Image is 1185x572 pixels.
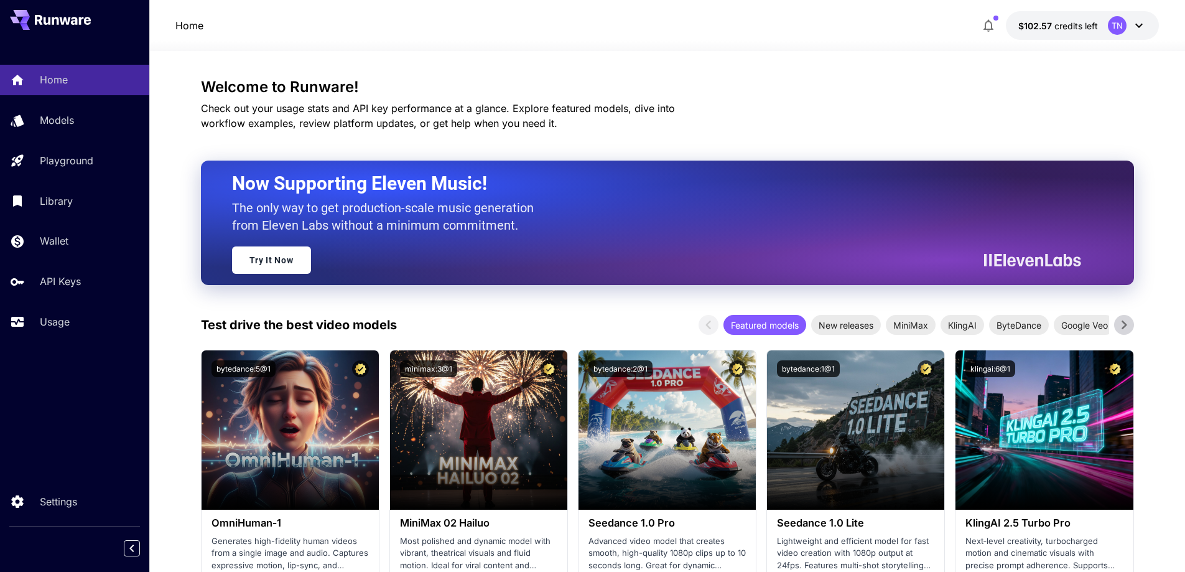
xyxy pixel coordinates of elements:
[201,78,1134,96] h3: Welcome to Runware!
[777,517,934,529] h3: Seedance 1.0 Lite
[777,535,934,572] p: Lightweight and efficient model for fast video creation with 1080p output at 24fps. Features mult...
[211,517,369,529] h3: OmniHuman‑1
[232,246,311,274] a: Try It Now
[989,319,1049,332] span: ByteDance
[723,319,806,332] span: Featured models
[989,315,1049,335] div: ByteDance
[40,233,68,248] p: Wallet
[211,360,276,377] button: bytedance:5@1
[40,314,70,329] p: Usage
[201,102,675,129] span: Check out your usage stats and API key performance at a glance. Explore featured models, dive int...
[400,517,557,529] h3: MiniMax 02 Hailuo
[723,315,806,335] div: Featured models
[811,319,881,332] span: New releases
[232,172,1072,195] h2: Now Supporting Eleven Music!
[965,517,1123,529] h3: KlingAI 2.5 Turbo Pro
[232,199,543,234] p: The only way to get production-scale music generation from Eleven Labs without a minimum commitment.
[211,535,369,572] p: Generates high-fidelity human videos from a single image and audio. Captures expressive motion, l...
[175,18,203,33] a: Home
[1054,315,1115,335] div: Google Veo
[400,360,457,377] button: minimax:3@1
[541,360,557,377] button: Certified Model – Vetted for best performance and includes a commercial license.
[579,350,756,510] img: alt
[588,360,653,377] button: bytedance:2@1
[400,535,557,572] p: Most polished and dynamic model with vibrant, theatrical visuals and fluid motion. Ideal for vira...
[729,360,746,377] button: Certified Model – Vetted for best performance and includes a commercial license.
[1107,360,1123,377] button: Certified Model – Vetted for best performance and includes a commercial license.
[918,360,934,377] button: Certified Model – Vetted for best performance and includes a commercial license.
[886,319,936,332] span: MiniMax
[811,315,881,335] div: New releases
[767,350,944,510] img: alt
[588,535,746,572] p: Advanced video model that creates smooth, high-quality 1080p clips up to 10 seconds long. Great f...
[777,360,840,377] button: bytedance:1@1
[1018,21,1054,31] span: $102.57
[1108,16,1127,35] div: TN
[352,360,369,377] button: Certified Model – Vetted for best performance and includes a commercial license.
[1006,11,1159,40] button: $102.57404TN
[40,194,73,209] p: Library
[40,274,81,289] p: API Keys
[955,350,1133,510] img: alt
[202,350,379,510] img: alt
[1054,319,1115,332] span: Google Veo
[1018,19,1098,32] div: $102.57404
[175,18,203,33] nav: breadcrumb
[1054,21,1098,31] span: credits left
[941,319,984,332] span: KlingAI
[588,517,746,529] h3: Seedance 1.0 Pro
[133,537,149,560] div: Collapse sidebar
[201,316,397,334] p: Test drive the best video models
[965,535,1123,572] p: Next‑level creativity, turbocharged motion and cinematic visuals with precise prompt adherence. S...
[941,315,984,335] div: KlingAI
[965,360,1015,377] button: klingai:6@1
[886,315,936,335] div: MiniMax
[40,494,77,509] p: Settings
[390,350,567,510] img: alt
[124,540,140,556] button: Collapse sidebar
[40,72,68,87] p: Home
[40,113,74,128] p: Models
[40,153,93,168] p: Playground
